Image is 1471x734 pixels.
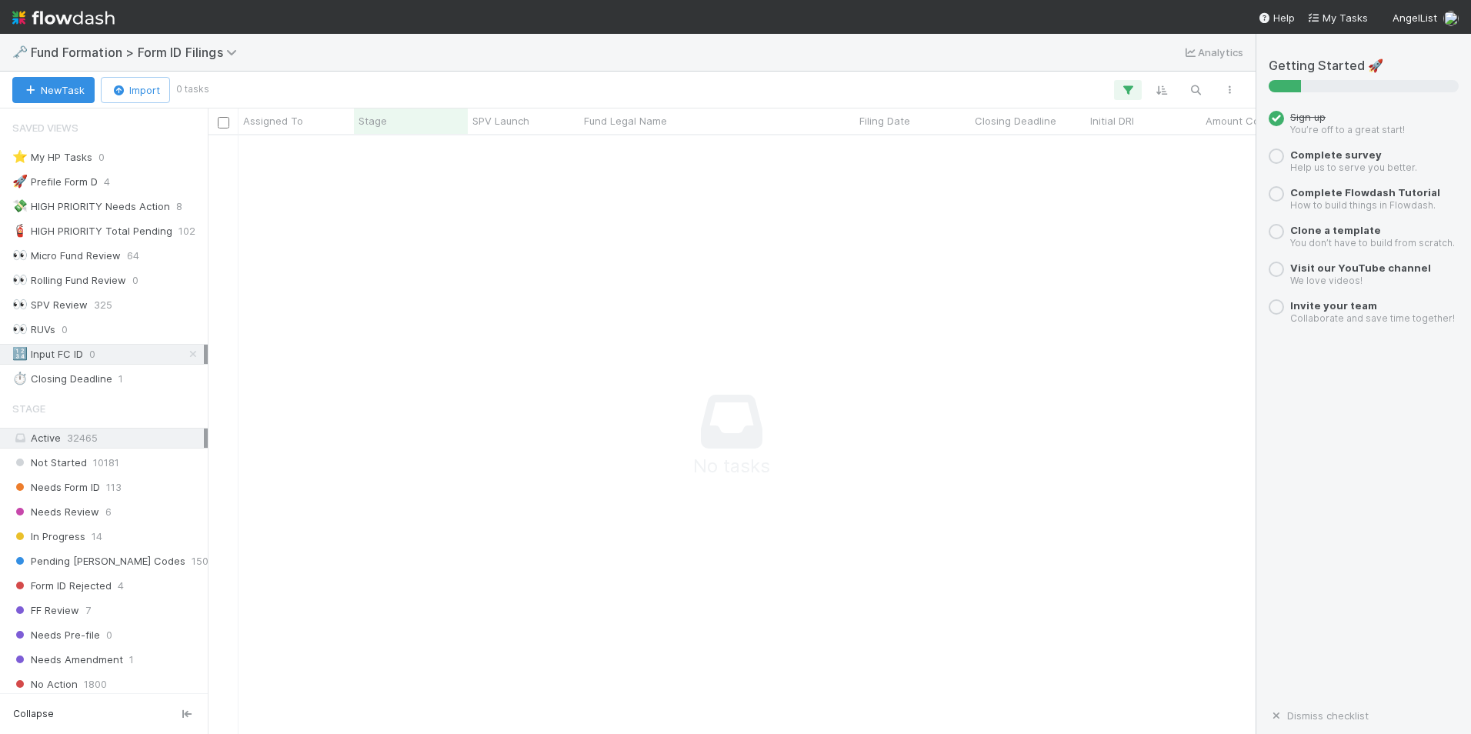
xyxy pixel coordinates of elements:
div: SPV Review [12,295,88,315]
a: Visit our YouTube channel [1290,262,1431,274]
span: 102 [178,222,195,241]
span: 👀 [12,298,28,311]
span: Fund Formation > Form ID Filings [31,45,245,60]
span: Needs Review [12,502,99,522]
button: NewTask [12,77,95,103]
span: 1 [129,650,134,669]
span: Fund Legal Name [584,113,667,128]
span: 14 [92,527,102,546]
span: 0 [132,271,138,290]
span: Needs Amendment [12,650,123,669]
span: 💸 [12,199,28,212]
div: Help [1258,10,1295,25]
span: Pending [PERSON_NAME] Codes [12,552,185,571]
a: Invite your team [1290,299,1377,312]
a: Complete Flowdash Tutorial [1290,186,1440,199]
div: Rolling Fund Review [12,271,126,290]
div: RUVs [12,320,55,339]
div: Active [12,429,204,448]
span: ⭐ [12,150,28,163]
a: Clone a template [1290,224,1381,236]
span: ⏱️ [12,372,28,385]
span: 0 [89,345,95,364]
div: Micro Fund Review [12,246,121,265]
span: 🚀 [12,175,28,188]
span: Form ID Rejected [12,576,112,596]
span: 6 [105,502,112,522]
span: Amount Committed [1206,113,1299,128]
span: My Tasks [1307,12,1368,24]
span: Filing Date [859,113,910,128]
span: Initial DRI [1090,113,1134,128]
div: HIGH PRIORITY Total Pending [12,222,172,241]
button: Import [101,77,170,103]
small: You don’t have to build from scratch. [1290,237,1455,249]
span: 150 [192,552,208,571]
span: 1800 [84,675,107,694]
small: 0 tasks [176,82,209,96]
span: Stage [12,393,45,424]
span: Saved Views [12,112,78,143]
small: Collaborate and save time together! [1290,312,1455,324]
span: AngelList [1393,12,1437,24]
a: My Tasks [1307,10,1368,25]
span: Collapse [13,707,54,721]
span: 🧯 [12,224,28,237]
span: 👀 [12,249,28,262]
span: FF Review [12,601,79,620]
a: Dismiss checklist [1269,709,1369,722]
img: avatar_7d33b4c2-6dd7-4bf3-9761-6f087fa0f5c6.png [1443,11,1459,26]
span: Sign up [1290,111,1326,123]
div: Input FC ID [12,345,83,364]
div: Prefile Form D [12,172,98,192]
span: 🔢 [12,347,28,360]
span: 32465 [67,432,98,444]
span: Closing Deadline [975,113,1056,128]
a: Complete survey [1290,148,1382,161]
span: 7 [85,601,91,620]
span: Assigned To [243,113,303,128]
small: We love videos! [1290,275,1363,286]
small: How to build things in Flowdash. [1290,199,1436,211]
span: 👀 [12,273,28,286]
span: 👀 [12,322,28,335]
span: 1 [118,369,123,389]
span: 4 [104,172,110,192]
span: Stage [359,113,387,128]
span: 🗝️ [12,45,28,58]
span: 10181 [93,453,119,472]
span: 0 [98,148,105,167]
img: logo-inverted-e16ddd16eac7371096b0.svg [12,5,115,31]
span: No Action [12,675,78,694]
span: 325 [94,295,112,315]
span: 64 [127,246,139,265]
span: 0 [62,320,68,339]
input: Toggle All Rows Selected [218,117,229,128]
small: Help us to serve you better. [1290,162,1417,173]
div: HIGH PRIORITY Needs Action [12,197,170,216]
span: Needs Form ID [12,478,100,497]
span: Not Started [12,453,87,472]
div: Closing Deadline [12,369,112,389]
span: SPV Launch [472,113,529,128]
a: Analytics [1182,43,1243,62]
span: 4 [118,576,124,596]
span: 0 [106,626,112,645]
span: 113 [106,478,122,497]
span: In Progress [12,527,85,546]
small: You’re off to a great start! [1290,124,1405,135]
span: 8 [176,197,182,216]
h5: Getting Started 🚀 [1269,58,1459,74]
span: Needs Pre-file [12,626,100,645]
div: My HP Tasks [12,148,92,167]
